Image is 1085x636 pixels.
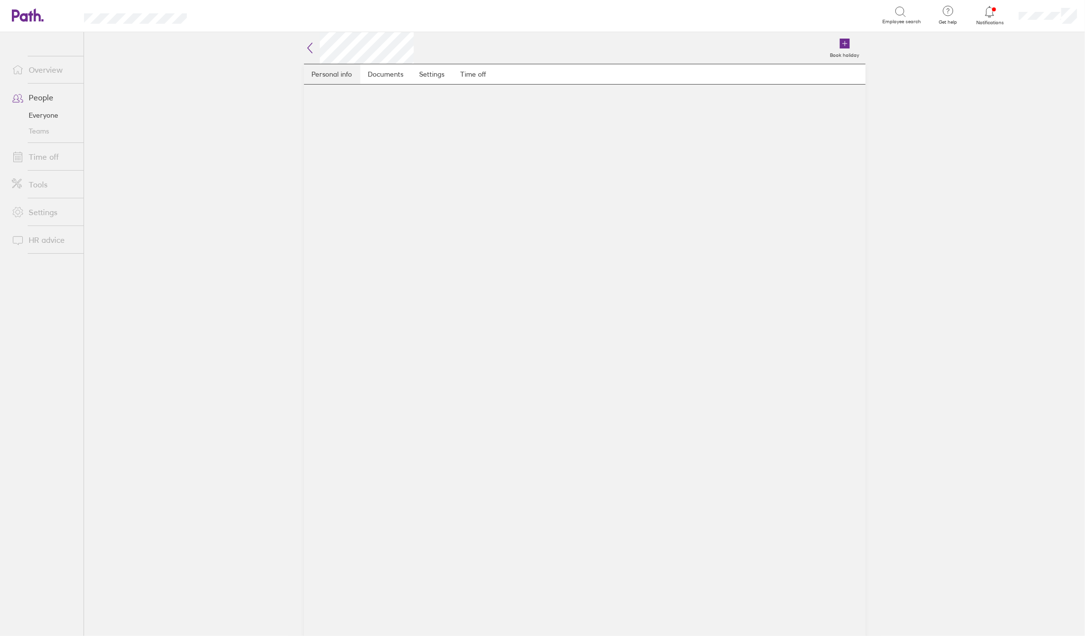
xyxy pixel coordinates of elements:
[360,64,412,84] a: Documents
[4,230,84,250] a: HR advice
[4,123,84,139] a: Teams
[882,19,921,25] span: Employee search
[825,32,866,64] a: Book holiday
[214,10,239,19] div: Search
[932,19,964,25] span: Get help
[974,5,1006,26] a: Notifications
[4,202,84,222] a: Settings
[4,147,84,167] a: Time off
[453,64,494,84] a: Time off
[412,64,453,84] a: Settings
[4,107,84,123] a: Everyone
[4,60,84,80] a: Overview
[4,175,84,194] a: Tools
[825,49,866,58] label: Book holiday
[304,64,360,84] a: Personal info
[4,88,84,107] a: People
[974,20,1006,26] span: Notifications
